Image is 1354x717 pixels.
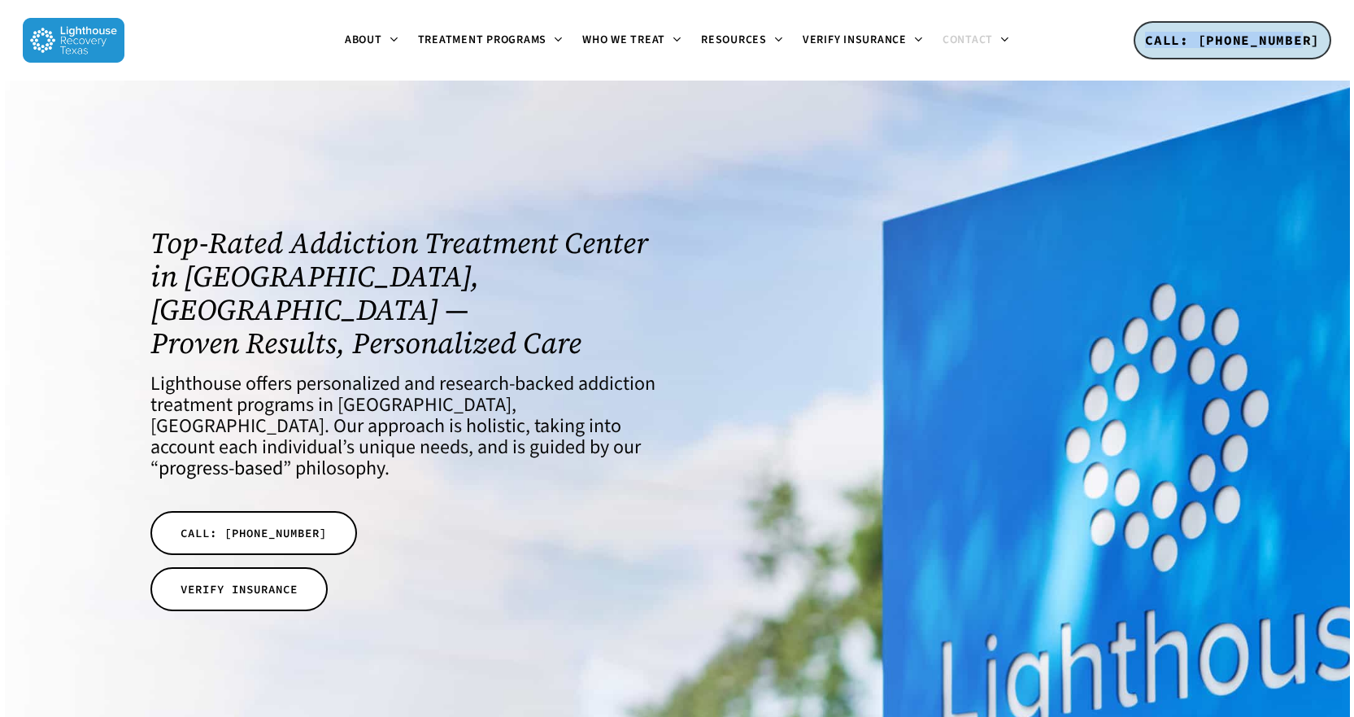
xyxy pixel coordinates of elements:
[181,581,298,597] span: VERIFY INSURANCE
[418,32,547,48] span: Treatment Programs
[691,34,793,47] a: Resources
[150,226,655,360] h1: Top-Rated Addiction Treatment Center in [GEOGRAPHIC_DATA], [GEOGRAPHIC_DATA] — Proven Results, Pe...
[150,511,357,555] a: CALL: [PHONE_NUMBER]
[150,374,655,479] h4: Lighthouse offers personalized and research-backed addiction treatment programs in [GEOGRAPHIC_DA...
[701,32,767,48] span: Resources
[582,32,665,48] span: Who We Treat
[933,34,1019,47] a: Contact
[408,34,573,47] a: Treatment Programs
[150,567,328,611] a: VERIFY INSURANCE
[23,18,124,63] img: Lighthouse Recovery Texas
[803,32,907,48] span: Verify Insurance
[1145,32,1320,48] span: CALL: [PHONE_NUMBER]
[573,34,691,47] a: Who We Treat
[345,32,382,48] span: About
[159,454,283,483] a: progress-based
[943,32,993,48] span: Contact
[1134,21,1331,60] a: CALL: [PHONE_NUMBER]
[335,34,408,47] a: About
[181,525,327,541] span: CALL: [PHONE_NUMBER]
[793,34,933,47] a: Verify Insurance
